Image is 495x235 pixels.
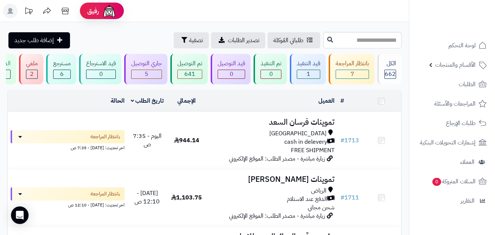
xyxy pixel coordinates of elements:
[184,70,195,78] span: 641
[340,193,359,202] a: #1711
[178,70,202,78] div: 641
[414,76,491,93] a: الطلبات
[111,96,125,105] a: الحالة
[287,195,327,203] span: الدفع عند الاستلام
[90,190,120,198] span: بانتظار المراجعة
[414,95,491,113] a: المراجعات والأسئلة
[177,96,196,105] a: الإجمالي
[19,4,38,20] a: تحديثات المنصة
[435,60,476,70] span: الأقسام والمنتجات
[209,118,335,126] h3: تموينات فرسان السعد
[209,175,335,184] h3: تموينات [PERSON_NAME]
[218,70,245,78] div: 0
[269,129,326,138] span: [GEOGRAPHIC_DATA]
[414,134,491,151] a: إشعارات التحويلات البنكية
[102,4,117,18] img: ai-face.png
[26,59,38,68] div: ملغي
[53,59,71,68] div: مسترجع
[11,201,125,208] div: اخر تحديث: [DATE] - 12:10 ص
[134,189,160,206] span: [DATE] - 12:10 ص
[90,133,120,140] span: بانتظار المراجعة
[53,70,70,78] div: 6
[11,206,29,224] div: Open Intercom Messenger
[131,96,164,105] a: تاريخ الطلب
[209,54,252,84] a: قيد التوصيل 0
[267,32,320,48] a: طلباتي المُوكلة
[308,203,335,212] span: شحن مجاني
[171,193,202,202] span: 1,103.75
[336,70,369,78] div: 7
[327,54,376,84] a: بانتظار المراجعة 7
[420,137,476,148] span: إشعارات التحويلات البنكية
[60,70,64,78] span: 6
[87,7,99,15] span: رفيق
[340,96,344,105] a: #
[340,136,344,145] span: #
[414,114,491,132] a: طلبات الإرجاع
[169,54,209,84] a: تم التوصيل 641
[288,54,327,84] a: قيد التنفيذ 1
[414,37,491,54] a: لوحة التحكم
[228,36,259,45] span: تصدير الطلبات
[133,132,162,149] span: اليوم - 7:35 ص
[229,154,325,163] span: زيارة مباشرة - مصدر الطلب: الموقع الإلكتروني
[448,40,476,51] span: لوحة التحكم
[311,187,326,195] span: الرياض
[78,54,123,84] a: قيد الاسترجاع 0
[145,70,148,78] span: 5
[384,59,396,68] div: الكل
[261,70,281,78] div: 0
[385,70,396,78] span: 662
[8,32,70,48] a: إضافة طلب جديد
[211,32,265,48] a: تصدير الطلبات
[284,138,327,146] span: cash in delevery
[340,136,359,145] a: #1713
[461,196,474,206] span: التقارير
[434,99,476,109] span: المراجعات والأسئلة
[414,192,491,210] a: التقارير
[30,70,34,78] span: 2
[269,70,273,78] span: 0
[18,54,45,84] a: ملغي 2
[307,70,310,78] span: 1
[174,136,199,145] span: 944.14
[261,59,281,68] div: تم التنفيذ
[26,70,37,78] div: 2
[351,70,354,78] span: 7
[297,70,320,78] div: 1
[376,54,403,84] a: الكل662
[189,36,203,45] span: تصفية
[291,146,335,155] span: FREE SHIPMENT
[132,70,162,78] div: 5
[123,54,169,84] a: جاري التوصيل 5
[174,32,209,48] button: تصفية
[86,70,115,78] div: 0
[131,59,162,68] div: جاري التوصيل
[432,176,476,187] span: السلات المتروكة
[318,96,335,105] a: العميل
[432,178,441,186] span: 0
[230,70,233,78] span: 0
[459,79,476,89] span: الطلبات
[252,54,288,84] a: تم التنفيذ 0
[297,59,320,68] div: قيد التنفيذ
[11,143,125,151] div: اخر تحديث: [DATE] - 7:35 ص
[45,54,78,84] a: مسترجع 6
[177,59,202,68] div: تم التوصيل
[446,118,476,128] span: طلبات الإرجاع
[99,70,103,78] span: 0
[218,59,245,68] div: قيد التوصيل
[14,36,54,45] span: إضافة طلب جديد
[460,157,474,167] span: العملاء
[229,212,325,220] span: زيارة مباشرة - مصدر الطلب: الموقع الإلكتروني
[336,59,369,68] div: بانتظار المراجعة
[340,193,344,202] span: #
[273,36,303,45] span: طلباتي المُوكلة
[414,173,491,190] a: السلات المتروكة0
[445,20,488,35] img: logo-2.png
[86,59,116,68] div: قيد الاسترجاع
[414,153,491,171] a: العملاء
